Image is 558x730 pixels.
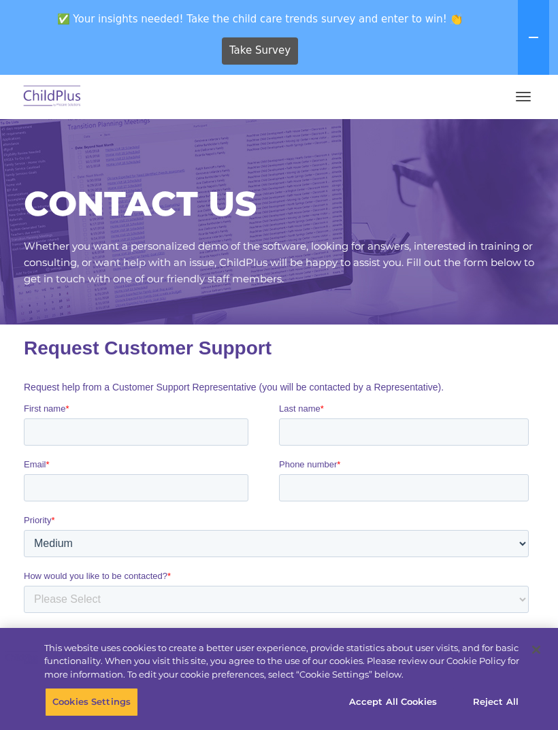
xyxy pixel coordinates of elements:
span: ✅ Your insights needed! Take the child care trends survey and enter to win! 👏 [5,5,515,32]
a: Take Survey [222,37,299,65]
button: Reject All [453,688,538,716]
button: Close [521,635,551,665]
img: ChildPlus by Procare Solutions [20,81,84,113]
button: Accept All Cookies [342,688,444,716]
button: Cookies Settings [45,688,138,716]
span: Take Survey [229,39,291,63]
span: CONTACT US [24,183,257,225]
div: This website uses cookies to create a better user experience, provide statistics about user visit... [44,642,519,682]
span: Whether you want a personalized demo of the software, looking for answers, interested in training... [24,239,534,285]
